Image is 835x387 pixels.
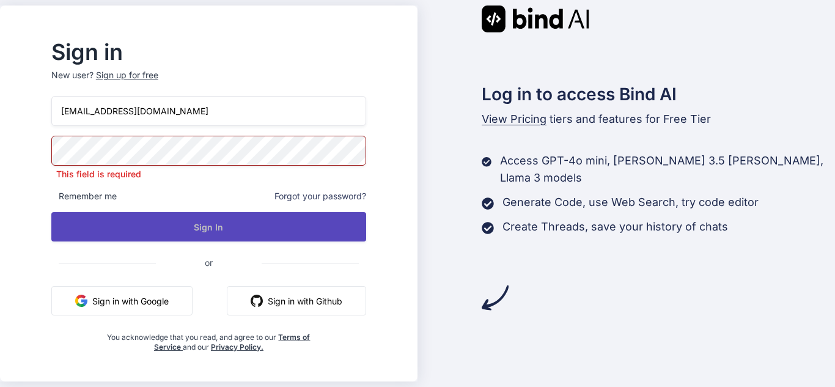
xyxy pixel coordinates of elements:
button: Sign in with Github [227,286,366,315]
span: Forgot your password? [274,190,366,202]
p: Generate Code, use Web Search, try code editor [502,194,759,211]
div: Sign up for free [96,69,158,81]
span: Remember me [51,190,117,202]
p: Create Threads, save your history of chats [502,218,728,235]
button: Sign in with Google [51,286,193,315]
img: Bind AI logo [482,6,589,32]
input: Login or Email [51,96,366,126]
button: Sign In [51,212,366,241]
div: You acknowledge that you read, and agree to our and our [104,325,314,352]
p: Access GPT-4o mini, [PERSON_NAME] 3.5 [PERSON_NAME], Llama 3 models [500,152,835,186]
img: arrow [482,284,509,311]
span: View Pricing [482,112,546,125]
img: google [75,295,87,307]
h2: Sign in [51,42,366,62]
img: github [251,295,263,307]
p: This field is required [51,168,366,180]
h2: Log in to access Bind AI [482,81,835,107]
p: tiers and features for Free Tier [482,111,835,128]
span: or [156,248,262,278]
a: Privacy Policy. [211,342,263,352]
a: Terms of Service [154,333,311,352]
p: New user? [51,69,366,96]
